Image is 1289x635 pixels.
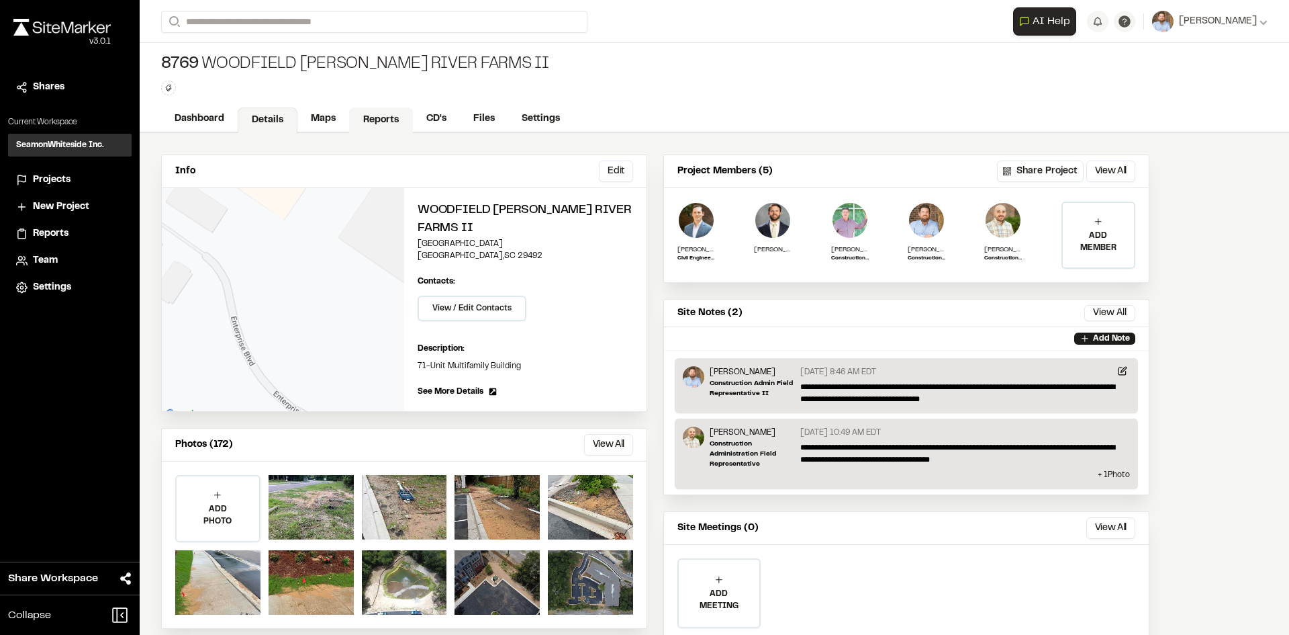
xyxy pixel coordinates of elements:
[677,202,715,239] img: Malcolm Glenn
[418,238,633,250] p: [GEOGRAPHIC_DATA]
[8,116,132,128] p: Current Workspace
[1063,230,1134,254] p: ADD MEMBER
[508,106,573,132] a: Settings
[161,54,549,75] div: Woodfield [PERSON_NAME] River Farms II
[413,106,460,132] a: CD's
[175,164,195,179] p: Info
[908,245,945,255] p: [PERSON_NAME]
[16,226,124,241] a: Reports
[1093,333,1130,345] p: Add Note
[8,570,98,587] span: Share Workspace
[1179,14,1257,29] span: [PERSON_NAME]
[8,607,51,624] span: Collapse
[1152,11,1174,32] img: User
[800,366,876,378] p: [DATE] 8:46 AM EDT
[683,427,704,448] img: Sinuhe Perez
[677,255,715,263] p: Civil Engineering Project Manager
[908,255,945,263] p: Construction Admin Field Representative II
[33,226,68,241] span: Reports
[984,245,1022,255] p: [PERSON_NAME]
[161,54,199,75] span: 8769
[418,202,633,238] h2: Woodfield [PERSON_NAME] River Farms II
[677,306,743,321] p: Site Notes (2)
[175,437,233,452] p: Photos (172)
[418,343,633,355] p: Description:
[1013,7,1082,36] div: Open AI Assistant
[677,164,773,179] p: Project Members (5)
[33,80,64,95] span: Shares
[683,469,1130,481] p: + 1 Photo
[1084,305,1135,321] button: View All
[677,245,715,255] p: [PERSON_NAME]
[16,173,124,187] a: Projects
[33,200,89,214] span: New Project
[677,521,759,536] p: Site Meetings (0)
[161,106,238,132] a: Dashboard
[161,81,176,95] button: Edit Tags
[238,108,297,133] a: Details
[460,106,508,132] a: Files
[831,245,869,255] p: [PERSON_NAME]
[800,427,881,439] p: [DATE] 10:49 AM EDT
[33,173,70,187] span: Projects
[13,36,111,48] div: Oh geez...please don't...
[418,276,455,288] p: Contacts:
[1033,13,1070,30] span: AI Help
[831,255,869,263] p: Construction Admin Project Manager
[16,200,124,214] a: New Project
[16,253,124,268] a: Team
[679,588,759,612] p: ADD MEETING
[418,296,526,321] button: View / Edit Contacts
[1086,161,1135,182] button: View All
[16,139,104,151] h3: SeamonWhiteside Inc.
[997,161,1084,182] button: Share Project
[1152,11,1268,32] button: [PERSON_NAME]
[710,366,795,378] p: [PERSON_NAME]
[1086,517,1135,539] button: View All
[16,80,124,95] a: Shares
[33,253,58,268] span: Team
[984,255,1022,263] p: Construction Administration Field Representative
[599,161,633,182] button: Edit
[349,108,413,133] a: Reports
[418,250,633,262] p: [GEOGRAPHIC_DATA] , SC 29492
[13,19,111,36] img: rebrand.png
[418,360,633,372] p: 71-Unit Multifamily Building
[33,280,71,295] span: Settings
[908,202,945,239] img: Shawn Simons
[984,202,1022,239] img: Sinuhe Perez
[1013,7,1076,36] button: Open AI Assistant
[16,280,124,295] a: Settings
[297,106,349,132] a: Maps
[710,427,795,439] p: [PERSON_NAME]
[177,503,259,527] p: ADD PHOTO
[754,245,792,255] p: [PERSON_NAME]
[418,386,483,398] span: See More Details
[584,434,633,456] button: View All
[710,439,795,469] p: Construction Administration Field Representative
[710,378,795,398] p: Construction Admin Field Representative II
[754,202,792,239] img: Douglas Jennings
[831,202,869,239] img: David Jeffcoat
[161,11,185,33] button: Search
[683,366,704,388] img: Shawn Simons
